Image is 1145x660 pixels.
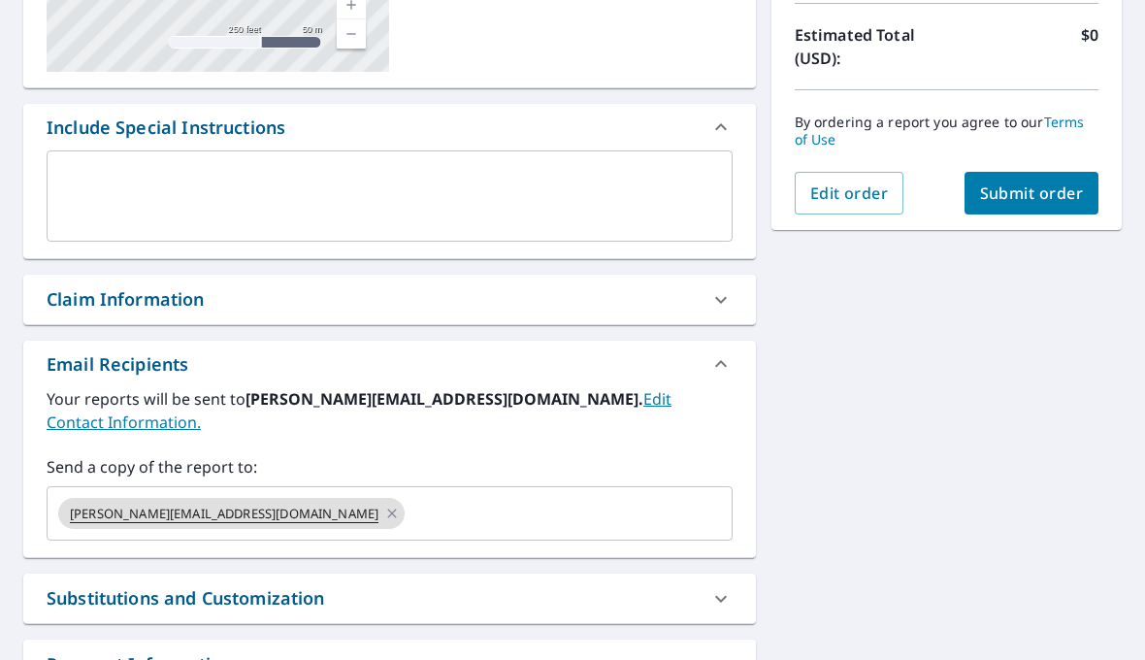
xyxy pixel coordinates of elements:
button: Submit order [965,172,1099,214]
div: Claim Information [23,275,756,324]
div: Substitutions and Customization [23,574,756,623]
label: Your reports will be sent to [47,387,733,434]
span: Edit order [810,182,889,204]
label: Send a copy of the report to: [47,455,733,478]
div: Include Special Instructions [23,104,756,150]
span: Submit order [980,182,1084,204]
div: Claim Information [47,286,205,313]
p: $0 [1081,23,1098,70]
div: [PERSON_NAME][EMAIL_ADDRESS][DOMAIN_NAME] [58,498,405,529]
p: Estimated Total (USD): [795,23,947,70]
b: [PERSON_NAME][EMAIL_ADDRESS][DOMAIN_NAME]. [245,388,643,410]
div: Email Recipients [47,351,188,378]
button: Edit order [795,172,904,214]
p: By ordering a report you agree to our [795,114,1098,148]
a: Terms of Use [795,113,1085,148]
div: Include Special Instructions [47,115,285,141]
div: Substitutions and Customization [47,585,325,611]
a: Current Level 17, Zoom Out [337,19,366,49]
div: Email Recipients [23,341,756,387]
